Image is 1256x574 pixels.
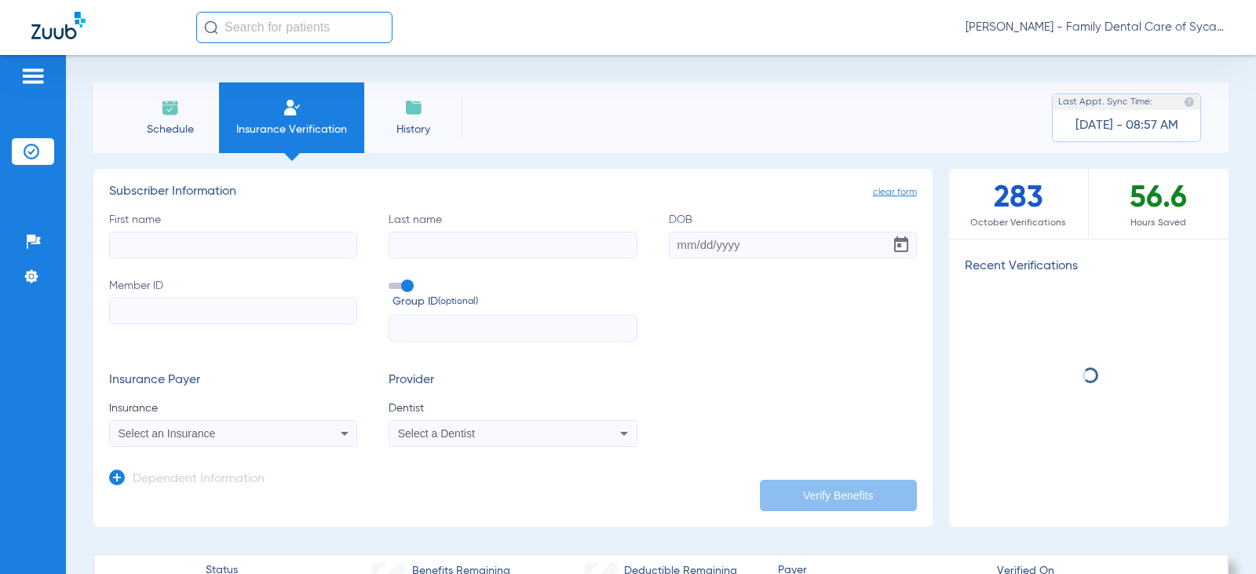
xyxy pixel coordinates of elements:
span: Schedule [133,122,207,137]
div: 283 [949,169,1089,239]
label: First name [109,212,357,258]
span: Select an Insurance [119,427,216,440]
input: DOBOpen calendar [669,232,917,258]
span: [DATE] - 08:57 AM [1075,118,1178,133]
img: hamburger-icon [20,67,46,86]
span: Dentist [389,400,637,416]
div: 56.6 [1089,169,1229,239]
label: Member ID [109,278,357,342]
button: Open calendar [885,229,917,261]
span: Last Appt. Sync Time: [1058,94,1152,110]
span: [PERSON_NAME] - Family Dental Care of Sycamore [966,20,1225,35]
h3: Subscriber Information [109,185,917,200]
span: History [376,122,451,137]
img: History [404,98,423,117]
input: First name [109,232,357,258]
img: Manual Insurance Verification [283,98,301,117]
span: Select a Dentist [398,427,475,440]
h3: Insurance Payer [109,373,357,389]
img: Zuub Logo [31,12,86,39]
button: Verify Benefits [760,480,917,511]
span: Group ID [392,294,637,310]
img: Schedule [161,98,180,117]
input: Search for patients [196,12,392,43]
small: (optional) [438,294,478,310]
label: Last name [389,212,637,258]
h3: Provider [389,373,637,389]
span: Insurance [109,400,357,416]
h3: Dependent Information [133,472,265,488]
h3: Recent Verifications [949,259,1229,275]
span: Insurance Verification [231,122,352,137]
img: Search Icon [204,20,218,35]
img: last sync help info [1184,97,1195,108]
input: Member ID [109,298,357,324]
input: Last name [389,232,637,258]
span: Hours Saved [1089,215,1229,231]
span: October Verifications [949,215,1088,231]
span: clear form [873,185,917,200]
label: DOB [669,212,917,258]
